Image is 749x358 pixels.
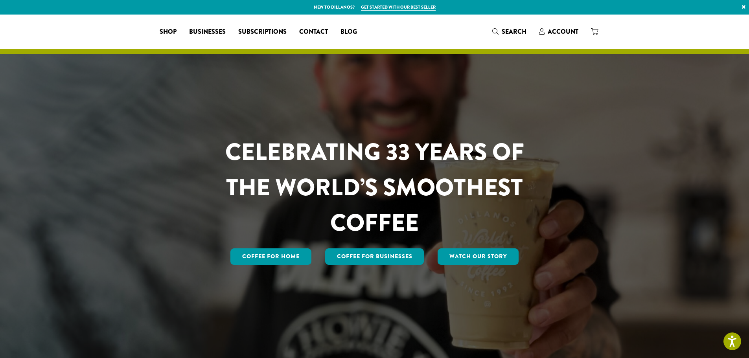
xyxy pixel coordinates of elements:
[361,4,436,11] a: Get started with our best seller
[238,27,287,37] span: Subscriptions
[189,27,226,37] span: Businesses
[230,248,311,265] a: Coffee for Home
[548,27,578,36] span: Account
[325,248,424,265] a: Coffee For Businesses
[438,248,519,265] a: Watch Our Story
[486,25,533,38] a: Search
[299,27,328,37] span: Contact
[202,134,547,241] h1: CELEBRATING 33 YEARS OF THE WORLD’S SMOOTHEST COFFEE
[502,27,526,36] span: Search
[160,27,177,37] span: Shop
[340,27,357,37] span: Blog
[153,26,183,38] a: Shop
